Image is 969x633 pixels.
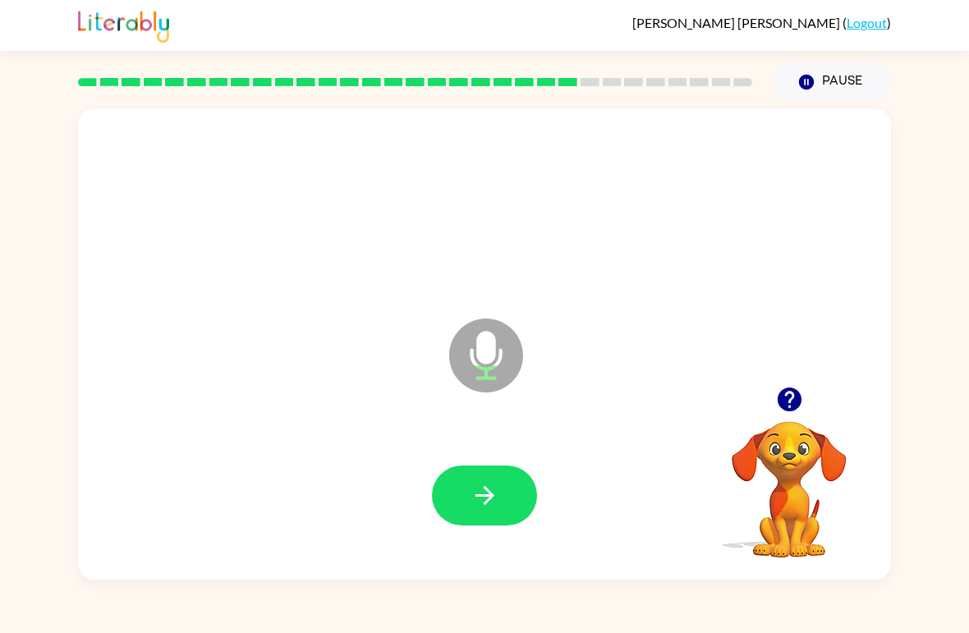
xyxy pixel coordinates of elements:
a: Logout [847,15,887,30]
button: Pause [772,63,891,101]
span: [PERSON_NAME] [PERSON_NAME] [632,15,843,30]
img: Literably [78,7,169,43]
div: ( ) [632,15,891,30]
video: Your browser must support playing .mp4 files to use Literably. Please try using another browser. [707,396,871,560]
